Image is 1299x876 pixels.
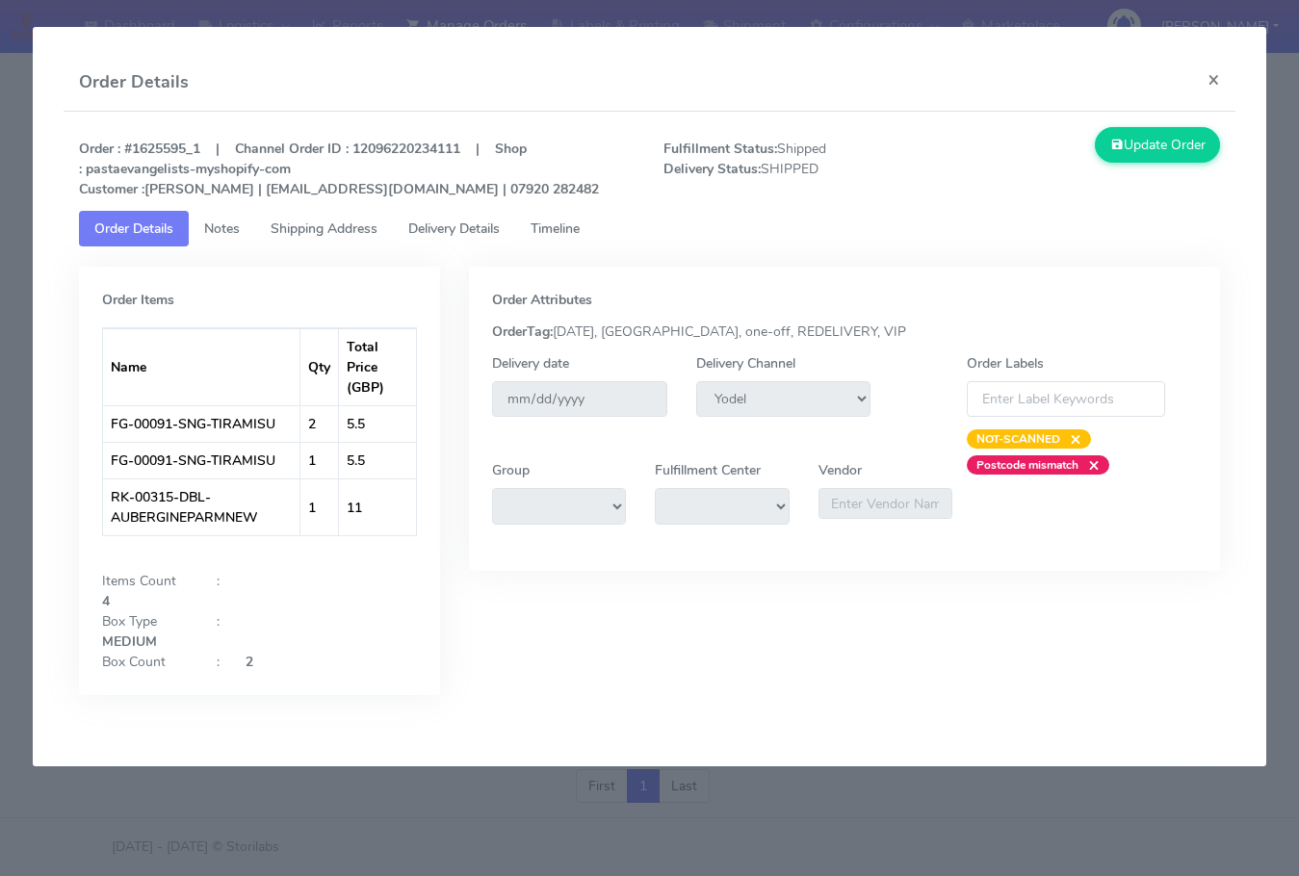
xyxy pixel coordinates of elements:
strong: Delivery Status: [663,160,761,178]
label: Delivery date [492,353,569,374]
div: Items Count [88,571,202,591]
label: Order Labels [967,353,1044,374]
span: Notes [204,219,240,238]
strong: 2 [246,653,253,671]
th: Total Price (GBP) [339,328,416,405]
ul: Tabs [79,211,1220,246]
td: 1 [300,478,339,535]
div: : [202,571,231,591]
strong: MEDIUM [102,632,157,651]
th: Qty [300,328,339,405]
div: : [202,652,231,672]
strong: 4 [102,592,110,610]
td: 5.5 [339,442,416,478]
strong: Order Attributes [492,291,592,309]
span: Timeline [531,219,580,238]
div: : [202,611,231,631]
span: Order Details [94,219,173,238]
td: FG-00091-SNG-TIRAMISU [103,405,300,442]
div: Box Count [88,652,202,672]
strong: OrderTag: [492,322,553,341]
label: Group [492,460,530,480]
span: Shipped SHIPPED [649,139,942,199]
button: Update Order [1095,127,1220,163]
label: Fulfillment Center [655,460,761,480]
button: Close [1192,54,1235,105]
td: RK-00315-DBL-AUBERGINEPARMNEW [103,478,300,535]
span: Delivery Details [408,219,500,238]
label: Vendor [818,460,862,480]
strong: Order : #1625595_1 | Channel Order ID : 12096220234111 | Shop : pastaevangelists-myshopify-com [P... [79,140,599,198]
td: 5.5 [339,405,416,442]
input: Enter Vendor Name [818,488,952,519]
strong: Order Items [102,291,174,309]
strong: Postcode mismatch [976,457,1078,473]
input: Enter Label Keywords [967,381,1165,417]
td: 2 [300,405,339,442]
strong: NOT-SCANNED [976,431,1060,447]
th: Name [103,328,300,405]
strong: Fulfillment Status: [663,140,777,158]
span: × [1060,429,1081,449]
td: 1 [300,442,339,478]
span: Shipping Address [271,219,377,238]
td: FG-00091-SNG-TIRAMISU [103,442,300,478]
div: [DATE], [GEOGRAPHIC_DATA], one-off, REDELIVERY, VIP [478,322,1211,342]
span: × [1078,455,1100,475]
label: Delivery Channel [696,353,795,374]
div: Box Type [88,611,202,631]
strong: Customer : [79,180,144,198]
h4: Order Details [79,69,189,95]
td: 11 [339,478,416,535]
